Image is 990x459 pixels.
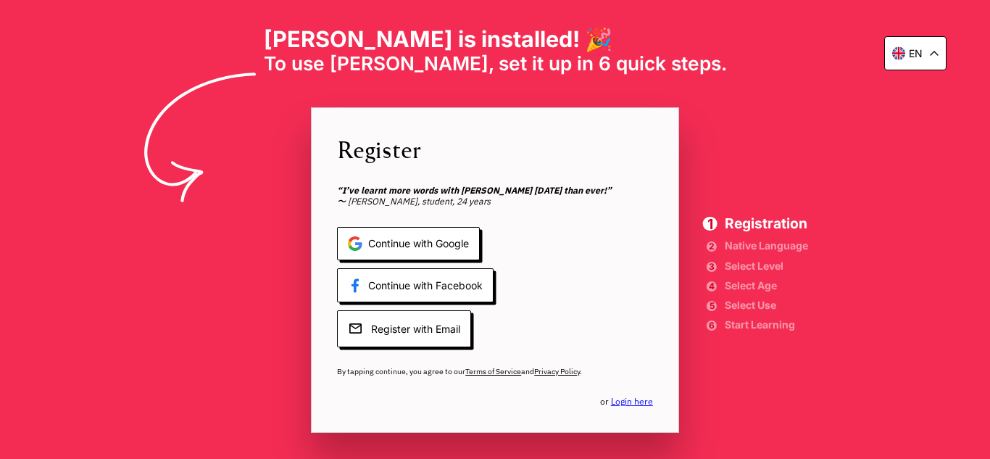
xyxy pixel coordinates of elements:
span: Registration [725,217,808,231]
h1: [PERSON_NAME] is installed! 🎉 [264,26,727,53]
span: Select Use [725,301,808,310]
a: Privacy Policy [534,366,580,376]
span: Select Age [725,281,808,290]
span: Start Learning [725,321,808,329]
span: To use [PERSON_NAME], set it up in 6 quick steps. [264,52,727,75]
span: By tapping continue, you agree to our and . [337,366,653,376]
span: Continue with Google [337,227,480,261]
a: Terms of Service [465,366,521,376]
span: Native Language [725,241,808,250]
span: Register [337,133,653,166]
span: Select Level [725,262,808,270]
span: or [600,396,653,408]
a: Login here [611,395,653,407]
span: 〜 [PERSON_NAME], student, 24 years [337,185,653,208]
p: en [909,47,923,59]
b: “I’ve learnt more words with [PERSON_NAME] [DATE] than ever!” [337,184,612,196]
span: Register with Email [337,310,471,347]
span: Continue with Facebook [337,268,494,302]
